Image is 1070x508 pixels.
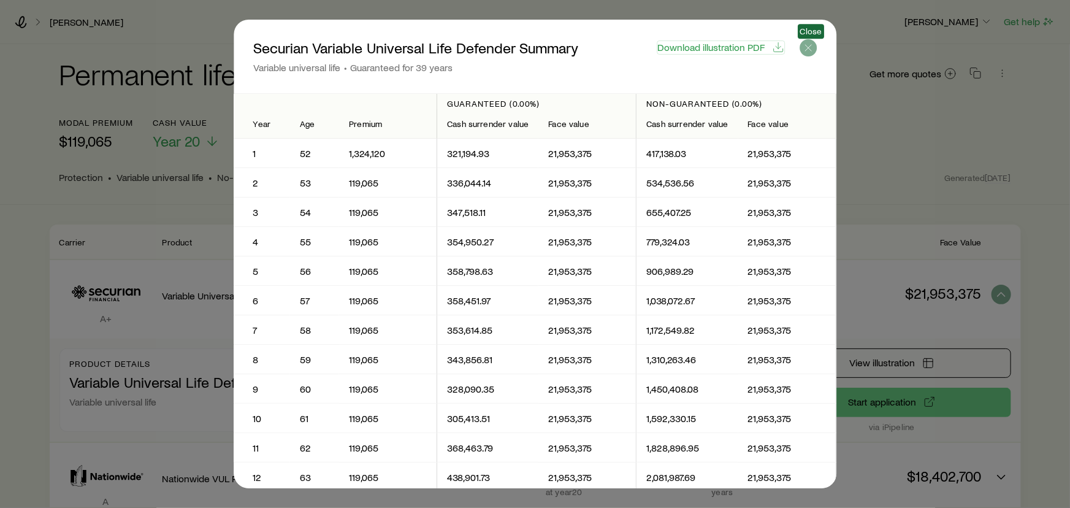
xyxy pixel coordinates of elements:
[253,147,271,160] p: 1
[253,294,271,307] p: 6
[350,177,427,189] p: 119,065
[647,177,728,189] p: 534,536.56
[300,294,330,307] p: 57
[647,324,728,336] p: 1,172,549.82
[300,324,330,336] p: 58
[448,383,529,395] p: 328,090.35
[748,442,826,454] p: 21,953,375
[300,119,330,129] div: Age
[300,353,330,366] p: 59
[253,383,271,395] p: 9
[748,236,826,248] p: 21,953,375
[748,412,826,425] p: 21,953,375
[549,383,627,395] p: 21,953,375
[647,99,826,109] p: Non-guaranteed (0.00%)
[647,412,728,425] p: 1,592,330.15
[647,265,728,277] p: 906,989.29
[253,206,271,218] p: 3
[748,147,826,160] p: 21,953,375
[748,353,826,366] p: 21,953,375
[647,353,728,366] p: 1,310,263.46
[350,236,427,248] p: 119,065
[350,324,427,336] p: 119,065
[800,26,822,36] span: Close
[748,206,826,218] p: 21,953,375
[253,61,578,74] p: Variable universal life Guaranteed for 39 years
[647,147,728,160] p: 417,138.03
[350,442,427,454] p: 119,065
[300,236,330,248] p: 55
[448,412,529,425] p: 305,413.51
[549,353,627,366] p: 21,953,375
[253,471,271,483] p: 12
[350,353,427,366] p: 119,065
[647,119,728,129] div: Cash surrender value
[448,442,529,454] p: 368,463.79
[253,119,271,129] div: Year
[253,324,271,336] p: 7
[253,265,271,277] p: 5
[253,412,271,425] p: 10
[549,324,627,336] p: 21,953,375
[300,442,330,454] p: 62
[549,236,627,248] p: 21,953,375
[253,353,271,366] p: 8
[448,119,529,129] div: Cash surrender value
[549,147,627,160] p: 21,953,375
[350,206,427,218] p: 119,065
[549,412,627,425] p: 21,953,375
[647,206,728,218] p: 655,407.25
[448,177,529,189] p: 336,044.14
[549,119,627,129] div: Face value
[549,177,627,189] p: 21,953,375
[748,119,826,129] div: Face value
[350,147,427,160] p: 1,324,120
[647,442,728,454] p: 1,828,896.95
[748,265,826,277] p: 21,953,375
[253,442,271,454] p: 11
[350,383,427,395] p: 119,065
[448,353,529,366] p: 343,856.81
[448,236,529,248] p: 354,950.27
[748,383,826,395] p: 21,953,375
[300,177,330,189] p: 53
[300,265,330,277] p: 56
[253,39,578,56] p: Securian Variable Universal Life Defender Summary
[748,177,826,189] p: 21,953,375
[300,147,330,160] p: 52
[549,265,627,277] p: 21,953,375
[253,177,271,189] p: 2
[253,236,271,248] p: 4
[748,294,826,307] p: 21,953,375
[350,412,427,425] p: 119,065
[448,324,529,336] p: 353,614.85
[300,471,330,483] p: 63
[549,294,627,307] p: 21,953,375
[350,265,427,277] p: 119,065
[300,383,330,395] p: 60
[350,119,427,129] div: Premium
[647,471,728,483] p: 2,081,987.69
[647,294,728,307] p: 1,038,072.67
[549,206,627,218] p: 21,953,375
[647,236,728,248] p: 779,324.03
[448,99,627,109] p: Guaranteed (0.00%)
[300,206,330,218] p: 54
[448,206,529,218] p: 347,518.11
[549,442,627,454] p: 21,953,375
[647,383,728,395] p: 1,450,408.08
[350,471,427,483] p: 119,065
[448,471,529,483] p: 438,901.73
[748,471,826,483] p: 21,953,375
[549,471,627,483] p: 21,953,375
[748,324,826,336] p: 21,953,375
[657,40,785,55] button: Download illustration PDF
[448,147,529,160] p: 321,194.93
[448,265,529,277] p: 358,798.63
[448,294,529,307] p: 358,451.97
[657,42,765,52] span: Download illustration PDF
[350,294,427,307] p: 119,065
[300,412,330,425] p: 61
